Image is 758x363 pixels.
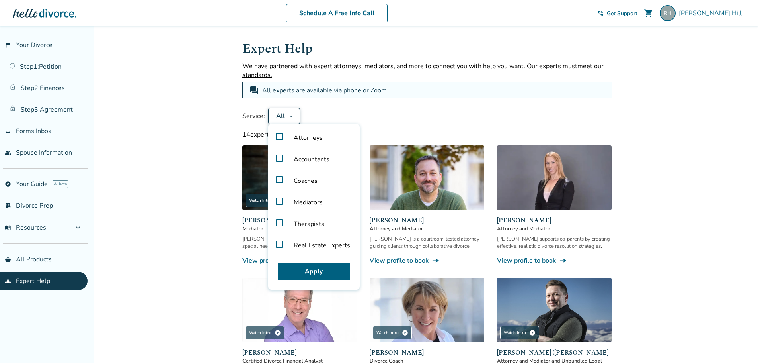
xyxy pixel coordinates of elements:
div: Watch Intro [246,326,284,339]
span: [PERSON_NAME] [370,216,484,225]
span: Service: [242,112,265,120]
span: play_circle [275,330,281,336]
span: Mediator [242,225,357,232]
span: phone_in_talk [597,10,604,16]
span: Accountants [287,149,336,170]
span: expand_more [73,223,83,232]
button: Apply [278,263,350,280]
span: meet our standards. [242,62,604,79]
img: Kim Goodman [370,278,484,342]
a: View profile to bookline_end_arrow_notch [497,256,612,265]
span: flag_2 [5,42,11,48]
span: Mediators [287,192,329,213]
a: Schedule A Free Info Call [286,4,388,22]
span: Get Support [607,10,637,17]
img: Jeff Landers [242,278,357,342]
div: [PERSON_NAME] is a courtroom-tested attorney guiding clients through collaborative divorce. [370,235,484,250]
span: AI beta [53,180,68,188]
span: [PERSON_NAME] [242,348,357,357]
span: people [5,149,11,156]
span: list_alt_check [5,202,11,209]
span: explore [5,181,11,187]
img: Zachary (Zac) Roeling [497,278,612,342]
span: Resources [5,223,46,232]
span: line_end_arrow_notch [432,257,440,265]
button: All [268,108,300,124]
span: Coaches [287,170,324,192]
span: [PERSON_NAME] [PERSON_NAME] [242,216,357,225]
span: Therapists [287,213,331,235]
span: play_circle [529,330,536,336]
span: Attorney and Mediator [497,225,612,232]
p: We have partnered with expert attorneys, mediators, and more to connect you with help you want. O... [242,62,612,79]
a: View profile to bookline_end_arrow_notch [242,256,357,265]
a: phone_in_talkGet Support [597,10,637,17]
img: Neil Forester [370,145,484,210]
div: Watch Intro [373,326,412,339]
span: groups [5,278,11,284]
span: menu_book [5,224,11,231]
h1: Expert Help [242,39,612,59]
img: Lori Barkus [497,145,612,210]
div: All [275,112,286,120]
span: forum [249,86,259,95]
span: Real Estate Experts [287,235,357,256]
img: Claudia Brown Coulter [242,145,357,210]
span: shopping_cart [644,8,653,18]
span: inbox [5,128,11,134]
div: Watch Intro [500,326,539,339]
div: All experts are available via phone or Zoom [262,86,388,95]
span: [PERSON_NAME] [497,216,612,225]
span: [PERSON_NAME] Hill [679,9,745,18]
span: Attorneys [287,127,329,149]
div: [PERSON_NAME] helps families, especially with special needs, resolve conflict peacefully. [242,235,357,250]
span: shopping_basket [5,256,11,263]
span: [PERSON_NAME] [370,348,484,357]
div: [PERSON_NAME] supports co-parents by creating effective, realistic divorce resolution strategies. [497,235,612,250]
span: line_end_arrow_notch [559,257,567,265]
span: [PERSON_NAME] ([PERSON_NAME] [497,348,612,357]
span: Forms Inbox [16,127,51,135]
a: View profile to bookline_end_arrow_notch [370,256,484,265]
img: Raquel Hill [660,5,676,21]
div: Watch Intro [246,194,284,207]
span: Attorney and Mediator [370,225,484,232]
span: play_circle [402,330,408,336]
div: 14 experts available with current filters. [242,130,612,139]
